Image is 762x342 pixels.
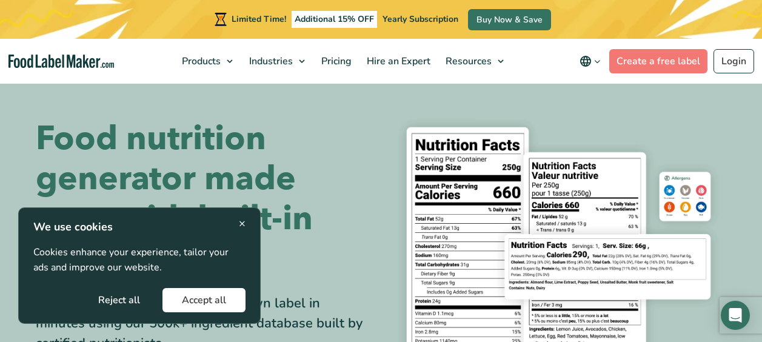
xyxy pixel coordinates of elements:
[318,55,353,68] span: Pricing
[468,9,551,30] a: Buy Now & Save
[363,55,432,68] span: Hire an Expert
[609,49,707,73] a: Create a free label
[239,215,246,232] span: ×
[178,55,222,68] span: Products
[79,288,159,312] button: Reject all
[714,49,754,73] a: Login
[721,301,750,330] div: Open Intercom Messenger
[33,220,113,234] strong: We use cookies
[314,39,356,84] a: Pricing
[438,39,510,84] a: Resources
[359,39,435,84] a: Hire an Expert
[292,11,377,28] span: Additional 15% OFF
[36,119,372,279] h1: Food nutrition generator made easy with built-in compliance
[175,39,239,84] a: Products
[246,55,294,68] span: Industries
[383,13,458,25] span: Yearly Subscription
[442,55,493,68] span: Resources
[162,288,246,312] button: Accept all
[232,13,286,25] span: Limited Time!
[242,39,311,84] a: Industries
[33,245,246,276] p: Cookies enhance your experience, tailor your ads and improve our website.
